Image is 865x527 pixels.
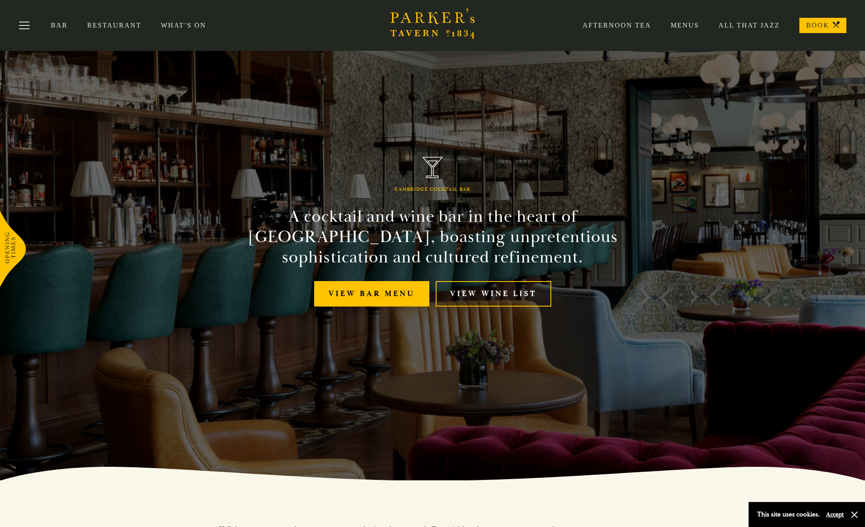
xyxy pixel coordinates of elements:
h2: A cocktail and wine bar in the heart of [GEOGRAPHIC_DATA], boasting unpretentious sophistication ... [240,206,626,268]
h1: Cambridge Cocktail Bar [395,187,470,192]
a: View Wine List [436,281,551,307]
a: View bar menu [314,281,429,307]
button: Accept [826,510,844,519]
img: Parker's Tavern Brasserie Cambridge [423,157,443,178]
button: Close and accept [850,510,859,519]
p: This site uses cookies. [757,508,820,521]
